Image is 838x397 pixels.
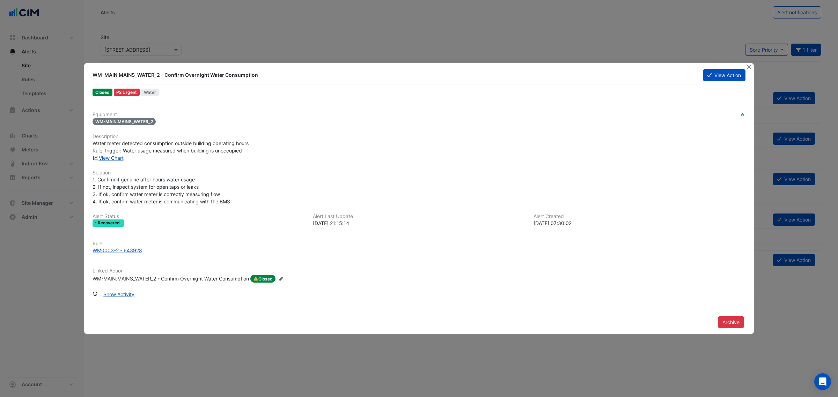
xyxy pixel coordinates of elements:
h6: Linked Action [93,268,745,274]
h6: Description [93,134,745,140]
div: WM-MAIN.MAINS_WATER_2 - Confirm Overnight Water Consumption [93,275,249,283]
h6: Alert Last Update [313,214,525,219]
h6: Alert Status [93,214,304,219]
div: [DATE] 07:30:02 [534,219,745,227]
h6: Solution [93,170,745,176]
span: Water [141,89,159,96]
button: Archive [718,316,744,328]
span: Closed [250,275,275,283]
button: View Action [703,69,745,81]
h6: Equipment [93,112,745,118]
span: Water meter detected consumption outside building operating hours Rule Trigger: Water usage measu... [93,140,249,153]
span: WM-MAIN.MAINS_WATER_2 [93,118,156,125]
span: Closed [93,89,112,96]
div: WM0003-2 - 643928 [93,247,142,254]
span: Recovered [98,221,121,225]
div: [DATE] 21:15:14 [313,219,525,227]
button: Close [745,63,752,70]
button: Show Activity [99,288,139,300]
a: View Chart [93,155,124,161]
span: 1. Confirm if genuine after hours water usage 2. If not, inspect system for open taps or leaks 3.... [93,177,230,204]
h6: Alert Created [534,214,745,219]
h6: Rule [93,241,745,247]
div: P2 Urgent [114,89,140,96]
div: Open Intercom Messenger [814,373,831,390]
fa-icon: Edit Linked Action [278,276,284,282]
a: WM0003-2 - 643928 [93,247,745,254]
div: WM-MAIN.MAINS_WATER_2 - Confirm Overnight Water Consumption [93,72,694,78]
